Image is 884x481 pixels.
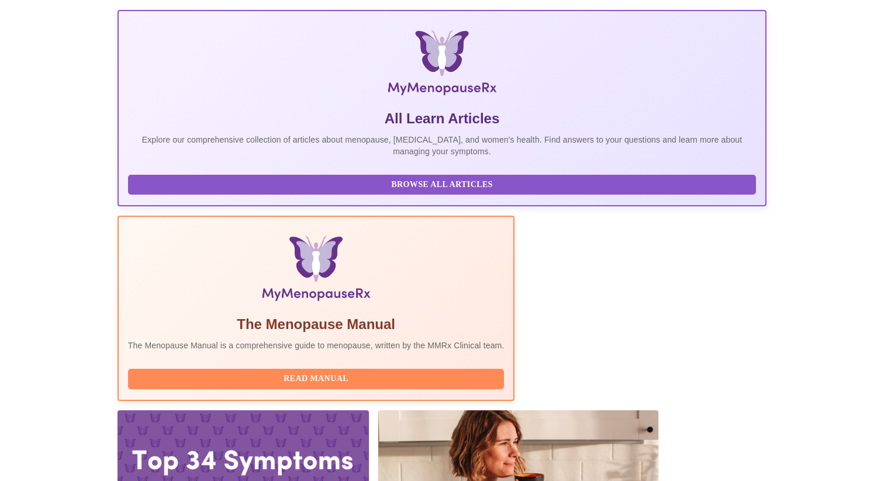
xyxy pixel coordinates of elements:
[128,315,505,334] h5: The Menopause Manual
[226,30,659,100] img: MyMenopauseRx Logo
[140,178,744,192] span: Browse All Articles
[128,373,507,383] a: Read Manual
[128,134,756,157] p: Explore our comprehensive collection of articles about menopause, [MEDICAL_DATA], and women's hea...
[140,372,493,386] span: Read Manual
[128,175,756,195] button: Browse All Articles
[128,109,756,128] h5: All Learn Articles
[188,236,444,306] img: Menopause Manual
[128,340,505,351] p: The Menopause Manual is a comprehensive guide to menopause, written by the MMRx Clinical team.
[128,179,759,189] a: Browse All Articles
[128,369,505,389] button: Read Manual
